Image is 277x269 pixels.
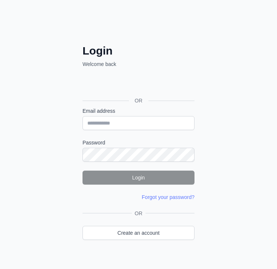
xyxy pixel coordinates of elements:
[83,171,194,185] button: Login
[83,44,194,57] h2: Login
[142,194,194,200] a: Forgot your password?
[83,60,194,68] p: Welcome back
[83,107,194,115] label: Email address
[83,226,194,240] a: Create an account
[132,210,145,217] span: OR
[79,76,197,92] iframe: Tombol Login dengan Google
[129,97,148,104] span: OR
[83,139,194,146] label: Password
